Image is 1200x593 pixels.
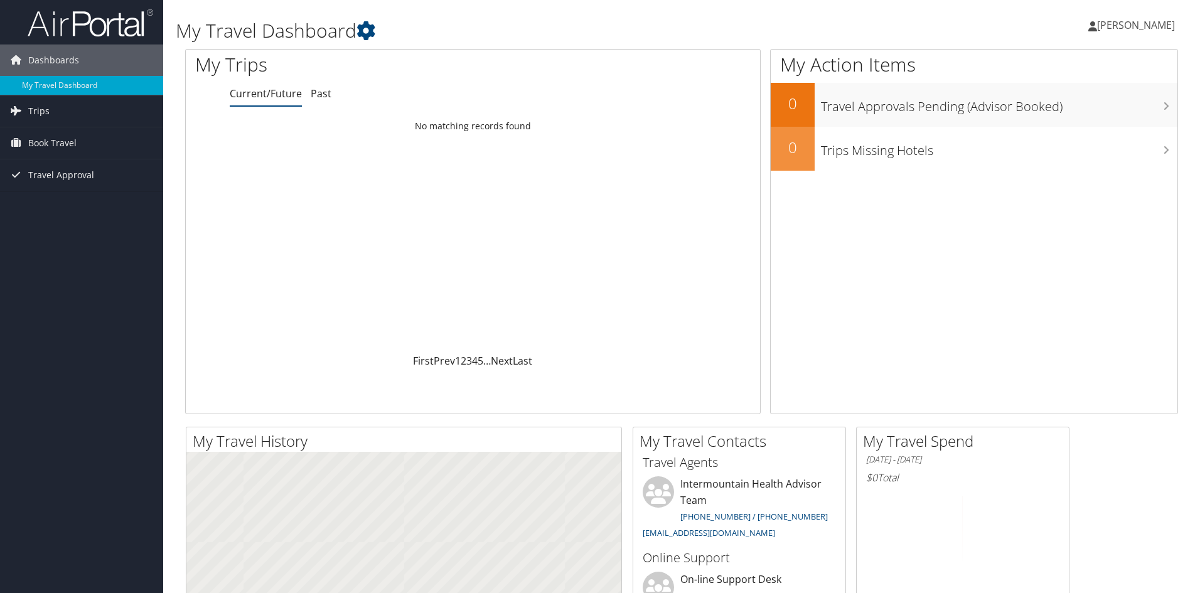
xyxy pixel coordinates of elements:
[461,354,466,368] a: 2
[230,87,302,100] a: Current/Future
[28,127,77,159] span: Book Travel
[640,430,845,452] h2: My Travel Contacts
[636,476,842,543] li: Intermountain Health Advisor Team
[491,354,513,368] a: Next
[771,51,1177,78] h1: My Action Items
[434,354,455,368] a: Prev
[866,471,877,484] span: $0
[478,354,483,368] a: 5
[643,454,836,471] h3: Travel Agents
[483,354,491,368] span: …
[821,136,1177,159] h3: Trips Missing Hotels
[195,51,512,78] h1: My Trips
[821,92,1177,115] h3: Travel Approvals Pending (Advisor Booked)
[771,93,815,114] h2: 0
[866,471,1059,484] h6: Total
[28,45,79,76] span: Dashboards
[1088,6,1187,44] a: [PERSON_NAME]
[28,95,50,127] span: Trips
[771,83,1177,127] a: 0Travel Approvals Pending (Advisor Booked)
[466,354,472,368] a: 3
[193,430,621,452] h2: My Travel History
[455,354,461,368] a: 1
[643,527,775,538] a: [EMAIL_ADDRESS][DOMAIN_NAME]
[186,115,760,137] td: No matching records found
[771,137,815,158] h2: 0
[311,87,331,100] a: Past
[866,454,1059,466] h6: [DATE] - [DATE]
[771,127,1177,171] a: 0Trips Missing Hotels
[472,354,478,368] a: 4
[28,8,153,38] img: airportal-logo.png
[643,549,836,567] h3: Online Support
[513,354,532,368] a: Last
[863,430,1069,452] h2: My Travel Spend
[28,159,94,191] span: Travel Approval
[176,18,850,44] h1: My Travel Dashboard
[680,511,828,522] a: [PHONE_NUMBER] / [PHONE_NUMBER]
[413,354,434,368] a: First
[1097,18,1175,32] span: [PERSON_NAME]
